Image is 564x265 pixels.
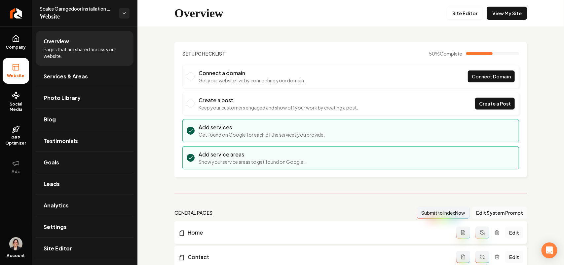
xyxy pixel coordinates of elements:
[9,237,22,250] button: Open user button
[5,73,27,78] span: Website
[3,154,29,180] button: Ads
[36,87,133,109] a: Photo Library
[199,77,305,84] p: Get your website live by connecting your domain.
[440,51,462,57] span: Complete
[3,45,29,50] span: Company
[479,100,511,107] span: Create a Post
[40,12,114,21] span: Website
[9,169,23,174] span: Ads
[199,96,358,104] h3: Create a post
[36,152,133,173] a: Goals
[199,158,305,165] p: Show your service areas to get found on Google.
[3,86,29,117] a: Social Media
[505,251,523,263] a: Edit
[36,173,133,195] a: Leads
[174,7,223,20] h2: Overview
[36,130,133,152] a: Testimonials
[505,227,523,239] a: Edit
[44,37,69,45] span: Overview
[199,131,325,138] p: Get found on Google for each of the services you provide.
[3,102,29,112] span: Social Media
[44,46,126,59] span: Pages that are shared across your website.
[178,229,456,237] a: Home
[178,253,456,261] a: Contact
[44,137,78,145] span: Testimonials
[472,73,511,80] span: Connect Domain
[3,29,29,55] a: Company
[3,120,29,151] a: GBP Optimizer
[199,151,305,158] h3: Add service areas
[7,253,25,258] span: Account
[475,98,515,110] a: Create a Post
[199,123,325,131] h3: Add services
[44,223,67,231] span: Settings
[44,244,72,252] span: Site Editor
[456,251,470,263] button: Add admin page prompt
[199,104,358,111] p: Keep your customers engaged and show off your work by creating a post.
[44,158,59,166] span: Goals
[447,7,483,20] a: Site Editor
[9,237,22,250] img: Brisa Leon
[36,195,133,216] a: Analytics
[542,243,557,258] div: Open Intercom Messenger
[3,135,29,146] span: GBP Optimizer
[40,5,114,12] span: Scales Garagedoor Installation & Repair, LLC
[36,109,133,130] a: Blog
[174,209,213,216] h2: general pages
[182,51,198,57] span: Setup
[36,216,133,238] a: Settings
[429,50,462,57] span: 50 %
[468,70,515,82] a: Connect Domain
[36,66,133,87] a: Services & Areas
[456,227,470,239] button: Add admin page prompt
[36,238,133,259] a: Site Editor
[199,69,305,77] h3: Connect a domain
[182,50,226,57] h2: Checklist
[44,201,69,209] span: Analytics
[44,72,88,80] span: Services & Areas
[10,8,22,19] img: Rebolt Logo
[472,207,527,219] button: Edit System Prompt
[417,207,470,219] button: Submit to IndexNow
[44,94,81,102] span: Photo Library
[44,180,60,188] span: Leads
[44,115,56,123] span: Blog
[487,7,527,20] a: View My Site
